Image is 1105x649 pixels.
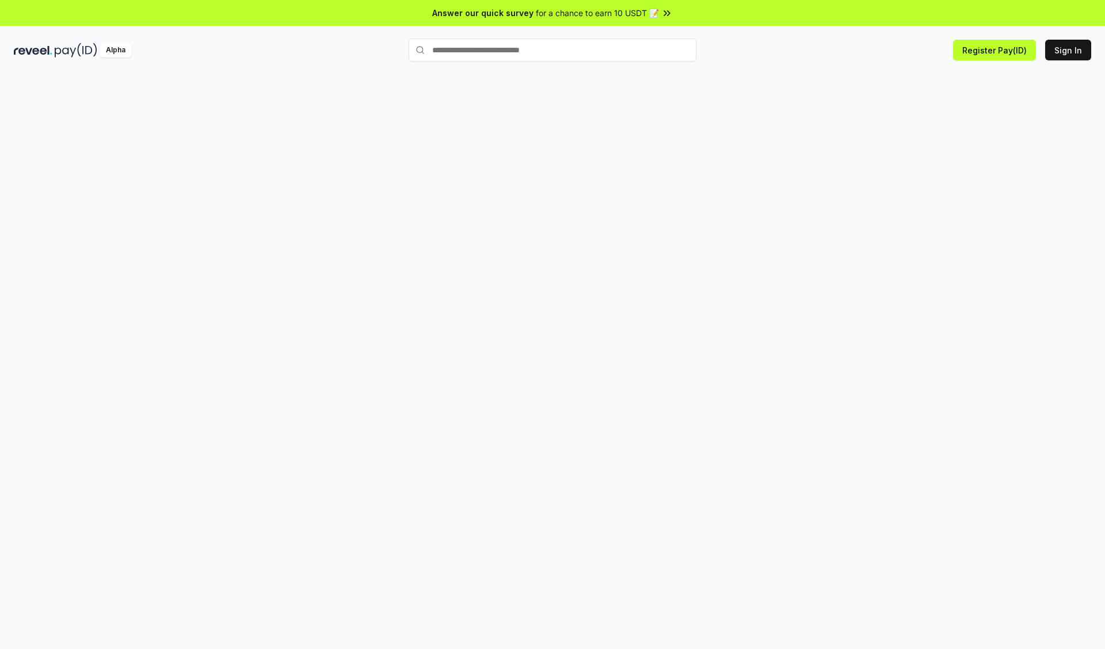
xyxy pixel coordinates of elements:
span: for a chance to earn 10 USDT 📝 [536,7,659,19]
button: Register Pay(ID) [953,40,1036,60]
img: reveel_dark [14,43,52,57]
img: pay_id [55,43,97,57]
button: Sign In [1045,40,1091,60]
span: Answer our quick survey [432,7,534,19]
div: Alpha [100,43,132,57]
